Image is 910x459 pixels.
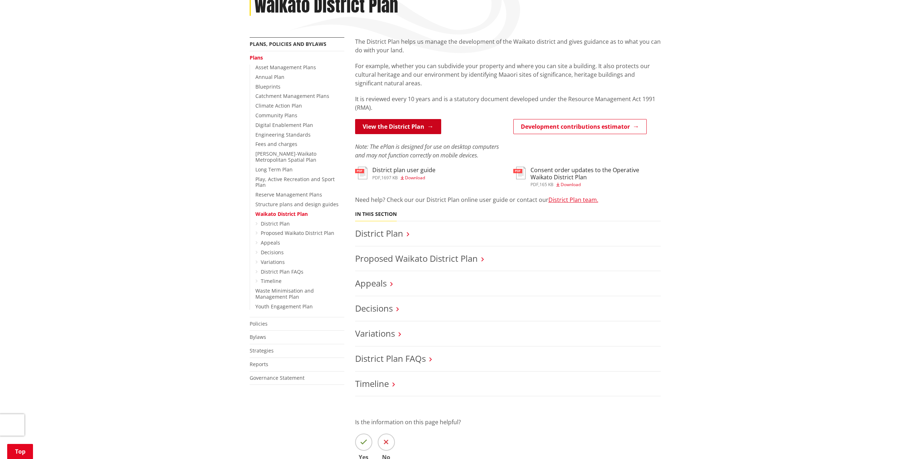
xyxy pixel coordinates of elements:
p: The District Plan helps us manage the development of the Waikato district and gives guidance as t... [355,37,661,55]
a: Youth Engagement Plan [255,303,313,310]
a: Waikato District Plan [255,210,308,217]
a: Timeline [355,378,389,389]
p: For example, whether you can subdivide your property and where you can site a building. It also p... [355,62,661,87]
p: It is reviewed every 10 years and is a statutory document developed under the Resource Management... [355,95,661,112]
p: Is the information on this page helpful? [355,418,661,426]
a: Bylaws [250,333,266,340]
a: Reports [250,361,268,368]
a: Play, Active Recreation and Sport Plan [255,176,335,189]
div: , [531,183,661,187]
div: , [372,176,435,180]
a: Plans [250,54,263,61]
p: Need help? Check our our District Plan online user guide or contact our [355,195,661,204]
a: Variations [355,327,395,339]
a: Proposed Waikato District Plan [355,252,478,264]
span: pdf [372,175,380,181]
a: Annual Plan [255,74,284,80]
a: District Plan FAQs [355,352,426,364]
img: document-pdf.svg [355,167,367,179]
img: document-pdf.svg [513,167,525,179]
a: Governance Statement [250,374,305,381]
a: District Plan [261,220,290,227]
a: Policies [250,320,268,327]
a: Long Term Plan [255,166,293,173]
a: Engineering Standards [255,131,311,138]
a: District plan user guide pdf,1697 KB Download [355,167,435,180]
a: District Plan [355,227,403,239]
a: Community Plans [255,112,297,119]
a: View the District Plan [355,119,441,134]
a: Development contributions estimator [513,119,647,134]
a: Top [7,444,33,459]
a: Climate Action Plan [255,102,302,109]
a: Variations [261,259,285,265]
a: Decisions [261,249,284,256]
a: Waste Minimisation and Management Plan [255,287,314,300]
a: Strategies [250,347,274,354]
span: Download [561,181,581,188]
a: Consent order updates to the Operative Waikato District Plan pdf,165 KB Download [513,167,661,186]
a: Reserve Management Plans [255,191,322,198]
a: Decisions [355,302,393,314]
a: Digital Enablement Plan [255,122,313,128]
span: 165 KB [539,181,553,188]
a: Catchment Management Plans [255,93,329,99]
a: District Plan FAQs [261,268,303,275]
h3: Consent order updates to the Operative Waikato District Plan [531,167,661,180]
span: pdf [531,181,538,188]
span: 1697 KB [381,175,398,181]
a: Appeals [261,239,280,246]
iframe: Messenger Launcher [877,429,903,455]
a: Structure plans and design guides [255,201,339,208]
a: Blueprints [255,83,280,90]
span: Download [405,175,425,181]
a: [PERSON_NAME]-Waikato Metropolitan Spatial Plan [255,150,316,163]
a: Asset Management Plans [255,64,316,71]
a: Appeals [355,277,387,289]
a: Plans, policies and bylaws [250,41,326,47]
h5: In this section [355,211,397,217]
em: Note: The ePlan is designed for use on desktop computers and may not function correctly on mobile... [355,143,499,159]
a: District Plan team. [548,196,598,204]
h3: District plan user guide [372,167,435,174]
a: Timeline [261,278,282,284]
a: Proposed Waikato District Plan [261,229,334,236]
a: Fees and charges [255,141,297,147]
